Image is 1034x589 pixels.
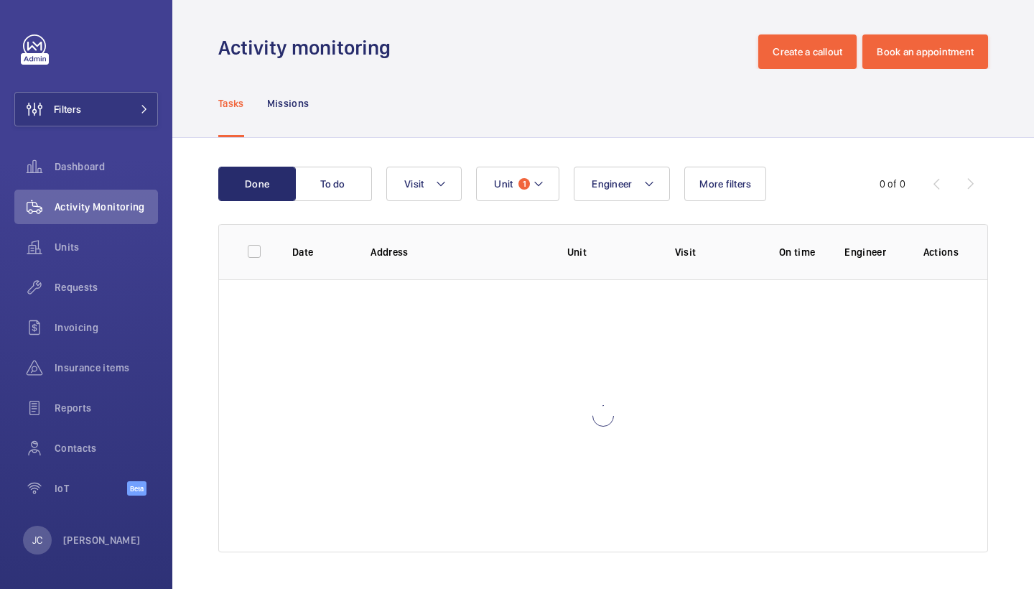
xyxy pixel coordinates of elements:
p: [PERSON_NAME] [63,533,141,547]
span: Invoicing [55,320,158,335]
span: IoT [55,481,127,496]
button: Done [218,167,296,201]
p: Actions [923,245,959,259]
span: Dashboard [55,159,158,174]
p: Missions [267,96,309,111]
span: Unit [494,178,513,190]
span: Reports [55,401,158,415]
span: Requests [55,280,158,294]
span: Visit [404,178,424,190]
button: Unit1 [476,167,559,201]
span: More filters [699,178,751,190]
span: 1 [518,178,530,190]
span: Contacts [55,441,158,455]
span: Filters [54,102,81,116]
span: Beta [127,481,146,496]
button: To do [294,167,372,201]
span: Units [55,240,158,254]
span: Engineer [592,178,632,190]
span: Insurance items [55,361,158,375]
h1: Activity monitoring [218,34,399,61]
p: JC [32,533,42,547]
p: Visit [675,245,750,259]
p: Engineer [844,245,900,259]
p: Tasks [218,96,244,111]
p: Address [371,245,544,259]
button: Visit [386,167,462,201]
p: On time [773,245,821,259]
button: Engineer [574,167,670,201]
p: Unit [567,245,652,259]
div: 0 of 0 [880,177,905,191]
button: Create a callout [758,34,857,69]
button: More filters [684,167,766,201]
span: Activity Monitoring [55,200,158,214]
button: Book an appointment [862,34,988,69]
p: Date [292,245,348,259]
button: Filters [14,92,158,126]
